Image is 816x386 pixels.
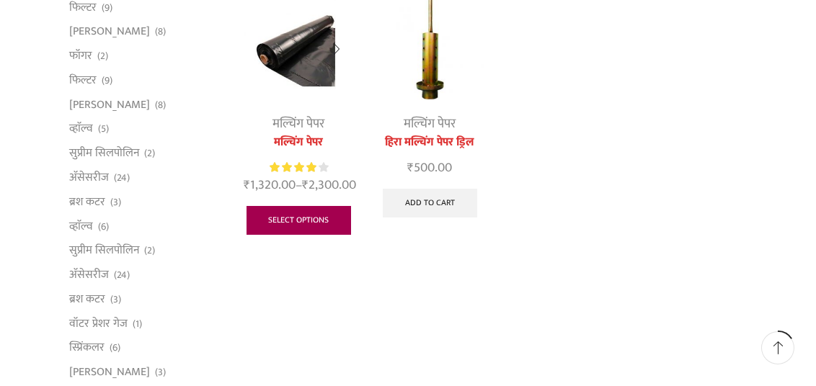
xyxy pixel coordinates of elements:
a: सुप्रीम सिलपोलिन [69,238,139,263]
span: (2) [97,49,108,63]
span: ₹ [407,157,414,179]
bdi: 2,300.00 [303,174,357,196]
span: (8) [155,98,166,112]
a: हिरा मल्चिंग पेपर ड्रिल [375,134,484,151]
a: सुप्रीम सिलपोलिन [69,141,139,166]
a: फिल्टर [69,68,97,92]
a: अ‍ॅसेसरीज [69,263,109,287]
span: (1) [133,317,142,331]
span: (9) [102,73,112,88]
span: (3) [110,195,121,210]
a: Add to cart: “हिरा मल्चिंग पेपर ड्रिल” [383,189,477,217]
span: Rated out of 5 [270,160,318,175]
bdi: 1,320.00 [244,174,296,196]
span: (9) [102,1,112,15]
span: (5) [98,122,109,136]
a: वॉटर प्रेशर गेज [69,311,128,336]
a: फॉगर [69,44,92,68]
a: व्हाॅल्व [69,117,93,141]
bdi: 500.00 [407,157,452,179]
div: Rated 4.14 out of 5 [270,160,328,175]
span: (8) [155,24,166,39]
span: (2) [144,243,155,258]
span: (3) [155,365,166,380]
span: (3) [110,292,121,307]
a: मल्चिंग पेपर [404,113,456,135]
a: [PERSON_NAME] [69,360,150,385]
a: Select options for “मल्चिंग पेपर” [247,206,352,235]
span: (6) [98,220,109,234]
a: मल्चिंग पेपर [244,134,354,151]
a: [PERSON_NAME] [69,19,150,44]
span: (24) [114,268,130,282]
span: – [244,176,354,195]
a: [PERSON_NAME] [69,92,150,117]
a: मल्चिंग पेपर [272,113,324,135]
span: (24) [114,171,130,185]
span: (2) [144,146,155,161]
a: ब्रश कटर [69,287,105,311]
span: (6) [110,341,120,355]
span: ₹ [244,174,251,196]
span: ₹ [303,174,309,196]
a: ब्रश कटर [69,189,105,214]
a: स्प्रिंकलर [69,336,105,360]
a: अ‍ॅसेसरीज [69,165,109,189]
a: व्हाॅल्व [69,214,93,238]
